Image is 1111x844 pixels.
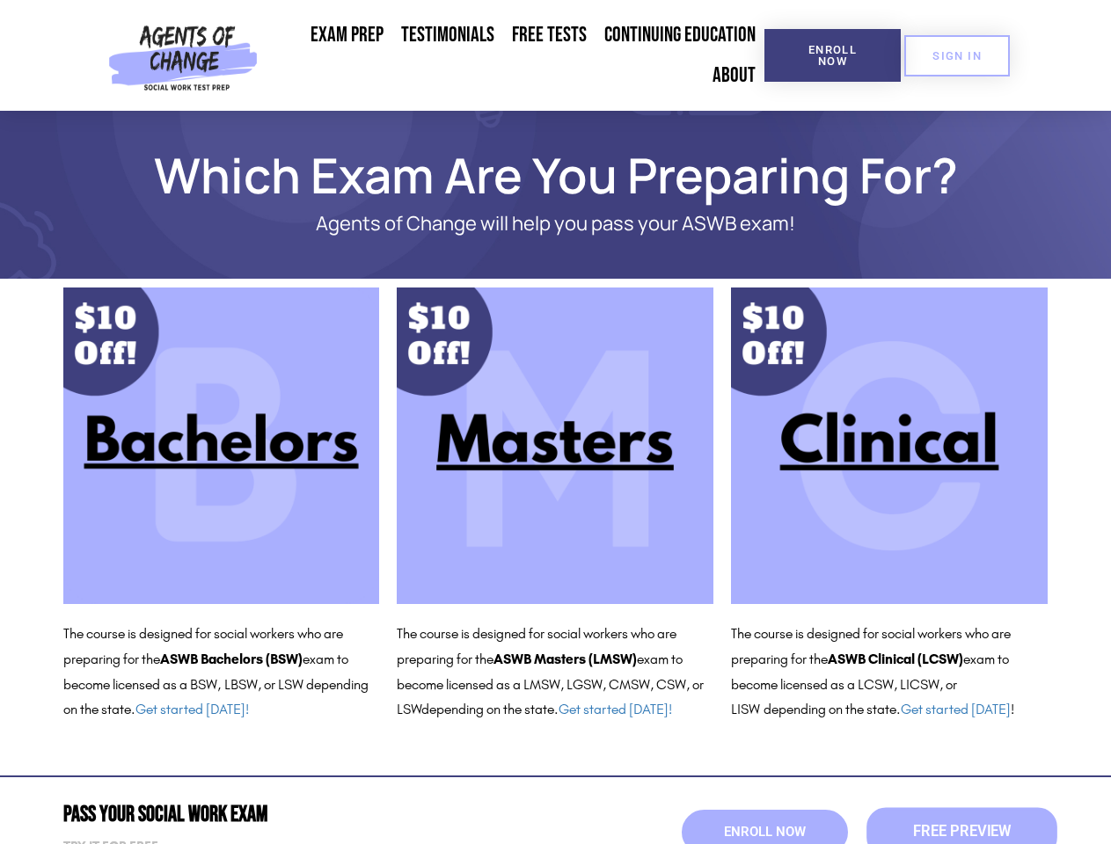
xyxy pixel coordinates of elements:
[493,651,637,667] b: ASWB Masters (LMSW)
[724,826,806,839] span: Enroll Now
[63,804,547,826] h2: Pass Your Social Work Exam
[503,15,596,55] a: Free Tests
[704,55,764,96] a: About
[55,155,1057,195] h1: Which Exam Are You Preparing For?
[828,651,963,667] b: ASWB Clinical (LCSW)
[731,622,1048,723] p: The course is designed for social workers who are preparing for the exam to become licensed as a ...
[160,651,303,667] b: ASWB Bachelors (BSW)
[397,622,713,723] p: The course is designed for social workers who are preparing for the exam to become licensed as a ...
[135,701,249,717] a: Get started [DATE]!
[793,44,873,67] span: Enroll Now
[302,15,392,55] a: Exam Prep
[125,213,987,235] p: Agents of Change will help you pass your ASWB exam!
[392,15,503,55] a: Testimonials
[265,15,764,96] nav: Menu
[421,701,672,717] span: depending on the state.
[764,29,901,82] a: Enroll Now
[596,15,764,55] a: Continuing Education
[896,701,1014,717] span: . !
[932,50,982,62] span: SIGN IN
[63,622,380,723] p: The course is designed for social workers who are preparing for the exam to become licensed as a ...
[901,701,1011,717] a: Get started [DATE]
[912,825,1010,840] span: Free Preview
[559,701,672,717] a: Get started [DATE]!
[904,35,1010,76] a: SIGN IN
[764,701,896,717] span: depending on the state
